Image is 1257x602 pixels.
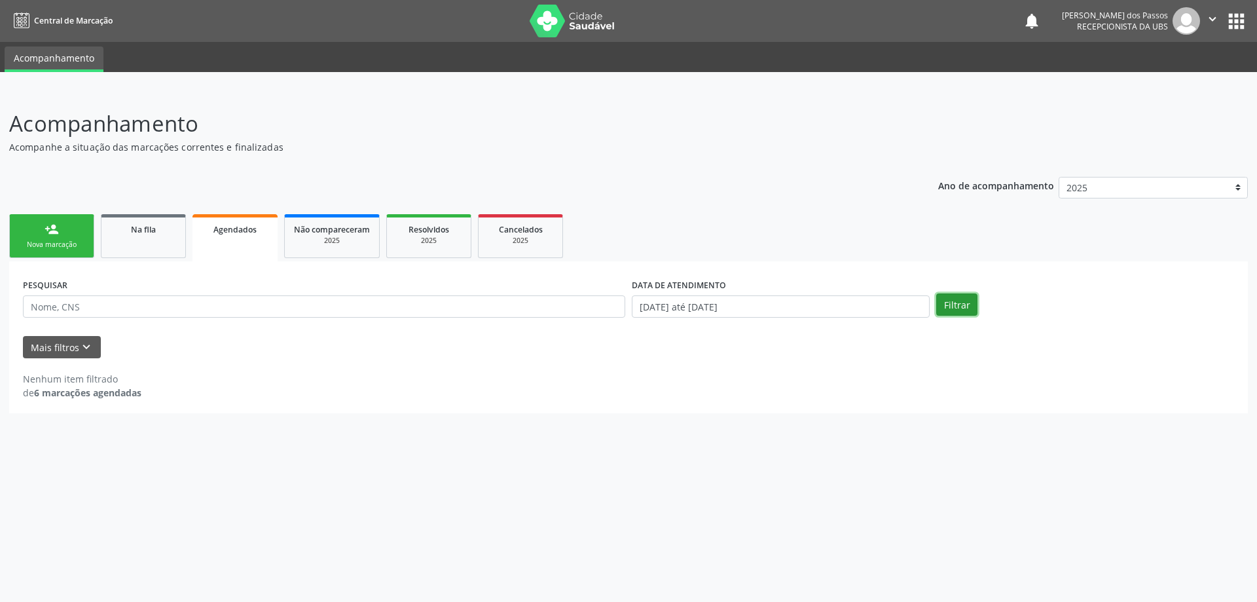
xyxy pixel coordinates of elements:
input: Nome, CNS [23,295,625,318]
img: img [1173,7,1200,35]
button:  [1200,7,1225,35]
span: Na fila [131,224,156,235]
p: Ano de acompanhamento [938,177,1054,193]
div: 2025 [488,236,553,246]
span: Resolvidos [409,224,449,235]
strong: 6 marcações agendadas [34,386,141,399]
label: DATA DE ATENDIMENTO [632,275,726,295]
div: 2025 [396,236,462,246]
span: Cancelados [499,224,543,235]
p: Acompanhe a situação das marcações correntes e finalizadas [9,140,876,154]
button: Filtrar [936,293,977,316]
div: Nova marcação [19,240,84,250]
div: 2025 [294,236,370,246]
div: Nenhum item filtrado [23,372,141,386]
span: Central de Marcação [34,15,113,26]
button: apps [1225,10,1248,33]
input: Selecione um intervalo [632,295,930,318]
a: Central de Marcação [9,10,113,31]
div: [PERSON_NAME] dos Passos [1062,10,1168,21]
span: Agendados [213,224,257,235]
a: Acompanhamento [5,47,103,72]
i:  [1205,12,1220,26]
p: Acompanhamento [9,107,876,140]
i: keyboard_arrow_down [79,340,94,354]
div: person_add [45,222,59,236]
div: de [23,386,141,400]
button: notifications [1023,12,1041,30]
span: Recepcionista da UBS [1077,21,1168,32]
span: Não compareceram [294,224,370,235]
label: PESQUISAR [23,275,67,295]
button: Mais filtroskeyboard_arrow_down [23,336,101,359]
